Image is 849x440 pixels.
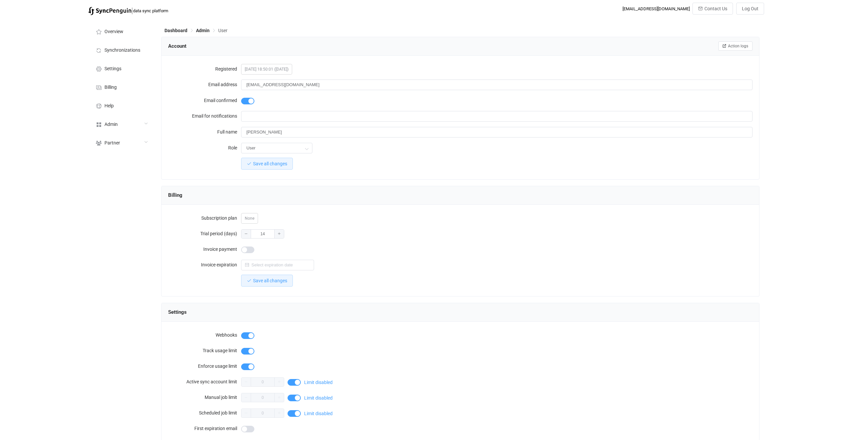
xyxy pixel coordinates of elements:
[736,3,764,15] button: Log Out
[131,6,133,15] span: |
[104,122,118,127] span: Admin
[88,22,155,40] a: Overview
[218,28,228,33] span: User
[104,48,140,53] span: Synchronizations
[88,7,131,15] img: syncpenguin.svg
[742,6,758,11] span: Log Out
[104,140,120,146] span: Partner
[164,28,187,33] span: Dashboard
[104,85,117,90] span: Billing
[692,3,733,15] button: Contact Us
[133,8,168,13] span: data sync platform
[164,28,228,33] div: Breadcrumb
[196,28,210,33] span: Admin
[104,66,121,72] span: Settings
[622,6,690,11] div: [EMAIL_ADDRESS][DOMAIN_NAME]
[88,78,155,96] a: Billing
[104,103,114,109] span: Help
[88,96,155,115] a: Help
[704,6,727,11] span: Contact Us
[88,59,155,78] a: Settings
[88,6,168,15] a: |data sync platform
[88,40,155,59] a: Synchronizations
[104,29,123,34] span: Overview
